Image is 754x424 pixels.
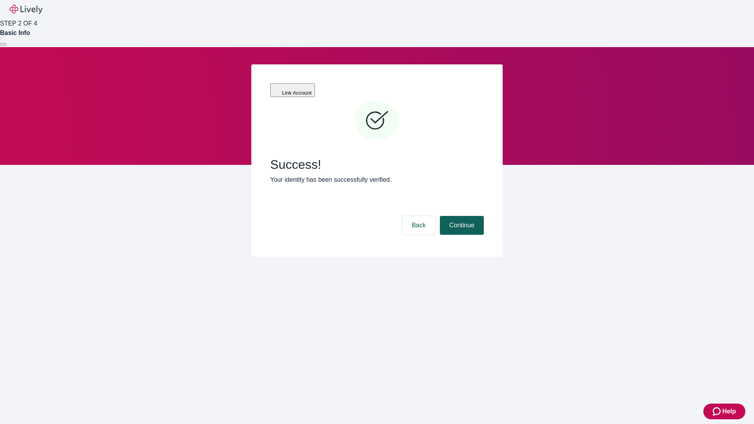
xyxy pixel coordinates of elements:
svg: Checkmark icon [353,97,401,144]
p: Your identity has been successfully verified. [270,175,484,185]
button: Link Account [270,83,315,97]
button: Back [402,216,435,235]
span: Success! [270,157,484,172]
span: Help [722,407,736,416]
img: Lively [9,5,42,14]
button: Continue [440,216,484,235]
button: Zendesk support iconHelp [703,404,745,419]
svg: Zendesk support icon [713,407,722,416]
